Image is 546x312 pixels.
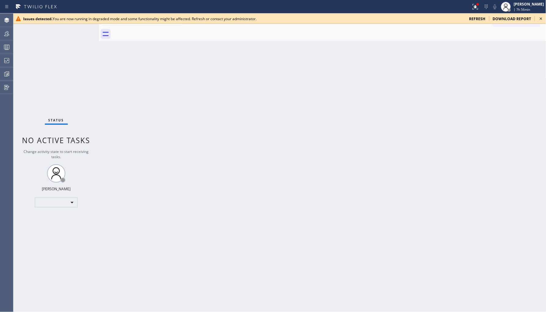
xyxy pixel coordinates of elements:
[42,186,71,191] div: [PERSON_NAME]
[514,2,544,7] div: [PERSON_NAME]
[23,16,464,21] div: You are now running in degraded mode and some functionality might be affected. Refresh or contact...
[24,149,89,159] span: Change activity state to start receiving tasks.
[469,16,486,21] span: refresh
[22,135,90,145] span: No active tasks
[491,2,499,11] button: Mute
[493,16,531,21] span: download report
[514,7,530,12] span: | 7h 56min
[35,198,78,207] div: ​
[49,118,64,122] span: Status
[23,16,53,21] b: Issues detected.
